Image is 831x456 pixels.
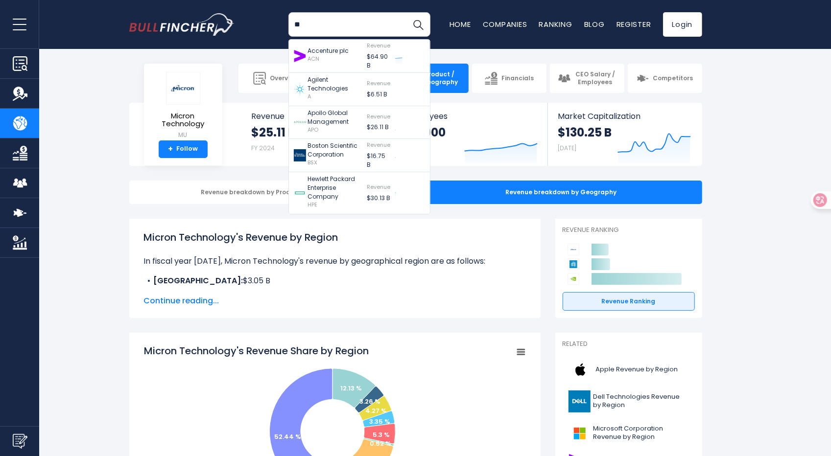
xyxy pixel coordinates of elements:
p: Apollo Global Management [308,109,362,126]
small: [DATE] [558,144,576,152]
tspan: Micron Technology's Revenue Share by Region [144,344,369,358]
a: Micron Technology MU [151,71,215,140]
text: 3.26 % [359,397,380,406]
span: Continue reading... [144,295,526,307]
small: MU [152,131,214,139]
p: Related [563,340,695,348]
a: Market Capitalization $130.25 B [DATE] [548,103,701,166]
li: $818.00 M [144,287,526,298]
img: Applied Materials competitors logo [568,258,579,270]
a: Register [617,19,651,29]
span: Revenue [367,183,390,191]
a: Apollo Global Management APO Revenue $26.11 B [289,106,430,139]
text: 5.3 % [373,430,390,439]
a: Hewlett Packard Enterprise Company HPE Revenue $30.13 B [289,172,430,214]
span: Microsoft Corporation Revenue by Region [594,425,689,441]
span: BSX [308,159,318,166]
span: Competitors [653,74,693,82]
a: Revenue Ranking [563,292,695,311]
img: bullfincher logo [129,13,235,36]
h1: Micron Technology's Revenue by Region [144,230,526,245]
text: 0.52 % [370,439,391,448]
span: Revenue [367,113,390,120]
span: A [308,92,311,100]
span: Product / Geography [419,70,461,86]
p: Revenue Ranking [563,226,695,234]
a: Blog [584,19,605,29]
span: Revenue [367,141,390,149]
img: Micron Technology competitors logo [568,244,579,255]
button: Search [406,12,430,37]
a: Login [663,12,702,37]
a: Product / Geography [394,64,469,93]
a: Overview [238,64,313,93]
p: $30.13 B [367,194,390,203]
p: Boston Scientific Corporation [308,141,362,159]
span: APO [308,126,319,134]
p: Agilent Technologies [308,75,362,93]
text: 4.27 % [365,406,387,415]
div: Revenue breakdown by Products & Services [129,181,411,204]
span: Micron Technology [152,112,214,128]
img: MSFT logo [569,422,591,444]
b: [GEOGRAPHIC_DATA]: [154,275,243,286]
p: Accenture plc [308,46,349,55]
span: Dell Technologies Revenue by Region [594,393,689,410]
p: Hewlett Packard Enterprise Company [308,175,362,201]
text: 3.35 % [369,417,390,426]
a: Companies [483,19,527,29]
a: Home [450,19,471,29]
li: $3.05 B [144,275,526,287]
small: FY 2024 [252,144,275,152]
a: CEO Salary / Employees [550,64,624,93]
a: Ranking [539,19,572,29]
span: CEO Salary / Employees [574,70,617,86]
div: Revenue breakdown by Geography [421,181,702,204]
text: 12.13 % [340,384,362,393]
span: Overview [270,74,298,82]
strong: + [168,145,173,154]
text: 52.44 % [274,432,301,441]
a: Revenue $25.11 B FY 2024 [242,103,395,166]
img: NVIDIA Corporation competitors logo [568,273,579,285]
span: ACN [308,55,320,63]
span: Revenue [252,112,385,121]
p: In fiscal year [DATE], Micron Technology's revenue by geographical region are as follows: [144,255,526,267]
a: Apple Revenue by Region [563,356,695,383]
img: DELL logo [569,390,591,412]
span: Financials [501,74,534,82]
img: AAPL logo [569,359,593,381]
span: Revenue [367,42,390,49]
span: Employees [405,112,538,121]
p: $26.11 B [367,123,390,132]
a: Financials [472,64,546,93]
a: Accenture plc ACN Revenue $64.90 B [289,40,430,73]
a: Microsoft Corporation Revenue by Region [563,420,695,447]
a: Agilent Technologies A Revenue $6.51 B [289,73,430,106]
a: Go to homepage [129,13,235,36]
p: $6.51 B [367,90,390,99]
span: Revenue [367,79,390,87]
a: Dell Technologies Revenue by Region [563,388,695,415]
a: Competitors [628,64,702,93]
p: $16.75 B [367,152,390,169]
a: +Follow [159,140,208,158]
b: Europe: [154,287,184,298]
span: Apple Revenue by Region [596,365,678,374]
a: Employees 48,000 FY 2024 [395,103,547,166]
span: Market Capitalization [558,112,691,121]
span: HPE [308,201,318,208]
a: Boston Scientific Corporation BSX Revenue $16.75 B [289,139,430,172]
strong: $25.11 B [252,125,296,140]
p: $64.90 B [367,52,390,70]
strong: $130.25 B [558,125,612,140]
